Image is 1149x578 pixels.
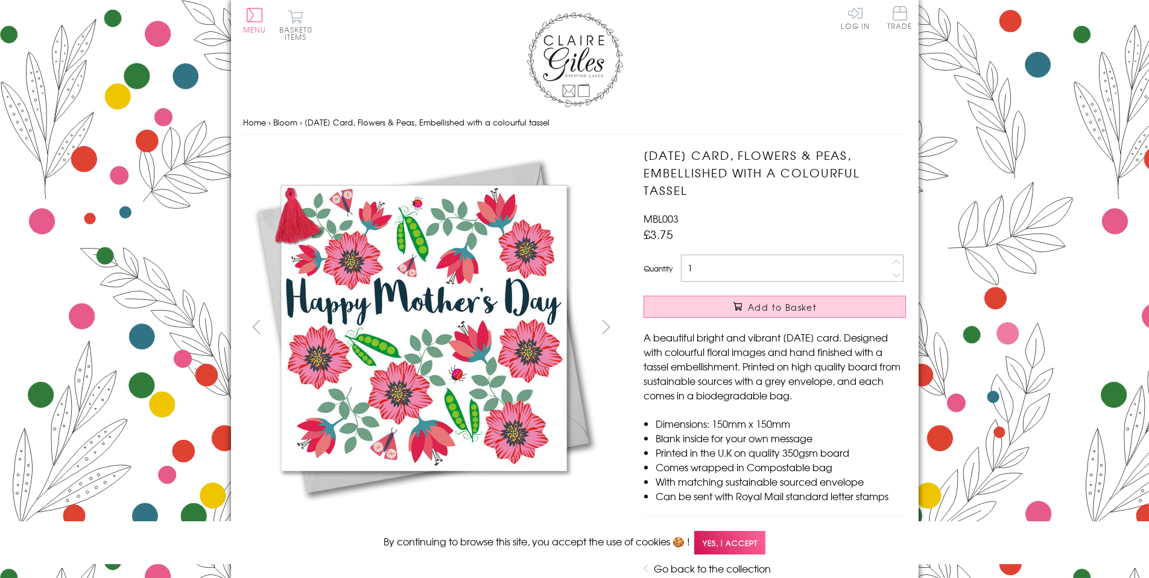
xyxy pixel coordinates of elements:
[242,147,604,509] img: Mother's Day Card, Flowers & Peas, Embellished with a colourful tassel
[619,147,981,509] img: Mother's Day Card, Flowers & Peas, Embellished with a colourful tassel
[694,531,765,554] span: Yes, I accept
[656,431,906,445] li: Blank inside for your own message
[273,116,297,128] a: Bloom
[644,296,906,318] button: Add to Basket
[644,330,906,402] p: A beautiful bright and vibrant [DATE] card. Designed with colourful floral images and hand finish...
[243,313,270,340] button: prev
[656,474,906,489] li: With matching sustainable sourced envelope
[527,12,623,107] img: Claire Giles Greetings Cards
[243,24,267,35] span: Menu
[654,561,771,576] a: Go back to the collection
[285,24,312,42] span: 0 items
[656,460,906,474] li: Comes wrapped in Compostable bag
[656,416,906,431] li: Dimensions: 150mm x 150mm
[644,226,673,243] span: £3.75
[644,147,906,198] h1: [DATE] Card, Flowers & Peas, Embellished with a colourful tassel
[243,110,907,135] nav: breadcrumbs
[656,489,906,503] li: Can be sent with Royal Mail standard letter stamps
[656,445,906,460] li: Printed in the U.K on quality 350gsm board
[243,116,266,128] a: Home
[644,263,673,274] label: Quantity
[243,8,267,33] button: Menu
[300,116,302,128] span: ›
[644,211,679,226] span: MBL003
[305,116,549,128] span: [DATE] Card, Flowers & Peas, Embellished with a colourful tassel
[841,6,870,30] a: Log In
[592,313,619,340] button: next
[268,116,271,128] span: ›
[887,6,913,32] a: Trade
[748,301,817,313] span: Add to Basket
[887,6,913,30] span: Trade
[279,10,312,40] button: Basket0 items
